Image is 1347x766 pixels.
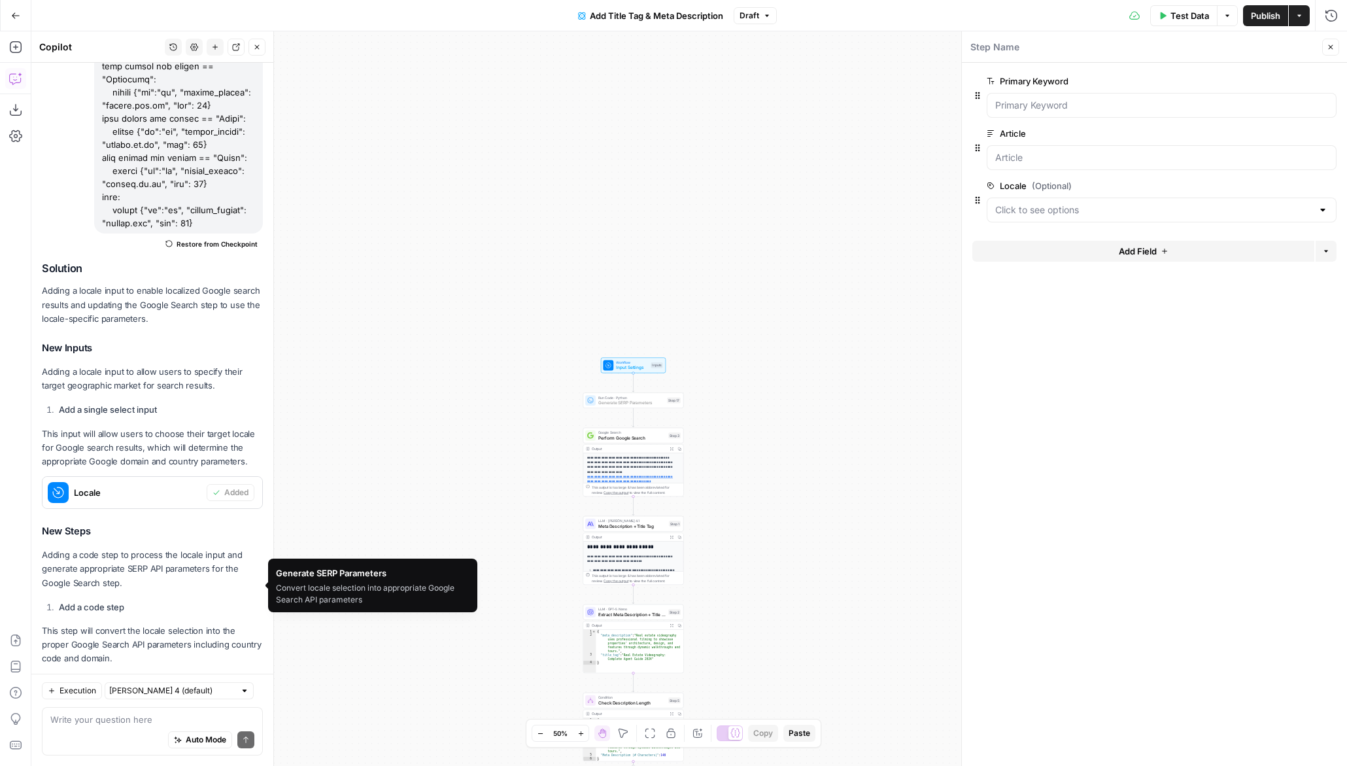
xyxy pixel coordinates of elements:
input: Claude Sonnet 4 (default) [109,684,235,697]
h2: Solution [42,262,263,275]
g: Edge from step_1 to step_2 [632,585,634,604]
span: Add Title Tag & Meta Description [590,9,723,22]
strong: Add a single select input [59,404,157,415]
span: Copy the output [604,579,628,583]
span: 50% [553,728,568,739]
button: Add Field [972,241,1314,262]
div: Run Code · PythonGenerate SERP ParametersStep 17 [583,392,684,408]
span: Workflow [616,360,648,365]
button: Added [207,484,254,501]
div: 1 [583,630,596,634]
div: 2 [583,634,596,653]
span: Restore from Checkpoint [177,239,258,249]
label: Article [987,127,1263,140]
input: Click to see options [995,203,1312,217]
div: Inputs [651,362,662,368]
h3: New Inputs [42,339,263,357]
div: 6 [583,757,596,761]
div: 3 [583,653,596,661]
span: Copy the output [604,491,628,495]
button: Execution [42,682,102,699]
div: Step 17 [667,398,681,404]
span: Locale [74,486,201,499]
span: Condition [598,695,666,700]
g: Edge from start to step_17 [632,373,634,392]
button: Paste [783,725,815,742]
span: Perform Google Search [598,434,666,441]
div: WorkflowInput SettingsInputs [583,358,684,374]
strong: Add a code step [59,602,124,612]
span: Auto Mode [186,734,226,746]
div: This output is too large & has been abbreviated for review. to view the full content. [592,573,681,583]
span: Publish [1251,9,1280,22]
button: Restore from Checkpoint [160,236,263,252]
button: Publish [1243,5,1288,26]
div: Step 1 [669,521,681,527]
div: ConditionCheck Description LengthStep 5Output{ "Title Tag":"Real Estate Videography: Complete Age... [583,693,684,761]
span: Meta Description + Title Tag [598,523,666,529]
div: Output [592,711,666,716]
div: This output is too large & has been abbreviated for review. to view the full content. [592,485,681,495]
button: Auto Mode [168,731,232,748]
input: Article [995,151,1328,164]
span: Draft [740,10,759,22]
span: Generate SERP Parameters [598,400,664,406]
span: Run Code · Python [598,395,664,400]
span: Google Search [598,430,666,435]
span: Execution [60,685,96,697]
span: Test Data [1170,9,1209,22]
label: Locale [987,179,1263,192]
p: Adding a code step to process the locale input and generate appropriate SERP API parameters for t... [42,548,263,589]
g: Edge from step_17 to step_3 [632,408,634,427]
div: 5 [583,753,596,757]
span: Extract Meta Description + Title Tag [598,611,666,618]
button: Draft [734,7,777,24]
p: This input will allow users to choose their target locale for Google search results, which will d... [42,427,263,468]
span: LLM · [PERSON_NAME] 4.1 [598,518,666,523]
g: Edge from step_3 to step_1 [632,496,634,515]
div: Step 2 [668,609,681,615]
span: (Optional) [1032,179,1072,192]
label: Primary Keyword [987,75,1263,88]
span: Paste [789,727,810,739]
h3: New Steps [42,523,263,540]
div: Step 3 [668,432,681,438]
input: Primary Keyword [995,99,1328,112]
div: Output [592,623,666,628]
p: This step will convert the locale selection into the proper Google Search API parameters includin... [42,624,263,665]
p: Adding a locale input to allow users to specify their target geographic market for search results. [42,365,263,392]
button: Test Data [1150,5,1217,26]
span: Copy [753,727,773,739]
div: Output [592,446,666,451]
div: Output [592,534,666,540]
span: Add Field [1119,245,1157,258]
div: Copilot [39,41,161,54]
span: Toggle code folding, rows 1 through 4 [592,630,595,634]
span: Input Settings [616,364,648,371]
p: Adding a locale input to enable localized Google search results and updating the Google Search st... [42,284,263,325]
g: Edge from step_2 to step_5 [632,673,634,692]
div: Step 5 [668,697,681,703]
span: Check Description Length [598,699,666,706]
span: LLM · GPT-5 Nano [598,606,666,612]
div: 4 [583,661,596,665]
button: Add Title Tag & Meta Description [570,5,731,26]
span: Added [224,487,248,498]
div: LLM · GPT-5 NanoExtract Meta Description + Title TagStep 2Output{ "meta_description":"Real estate... [583,604,684,673]
button: Copy [748,725,778,742]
